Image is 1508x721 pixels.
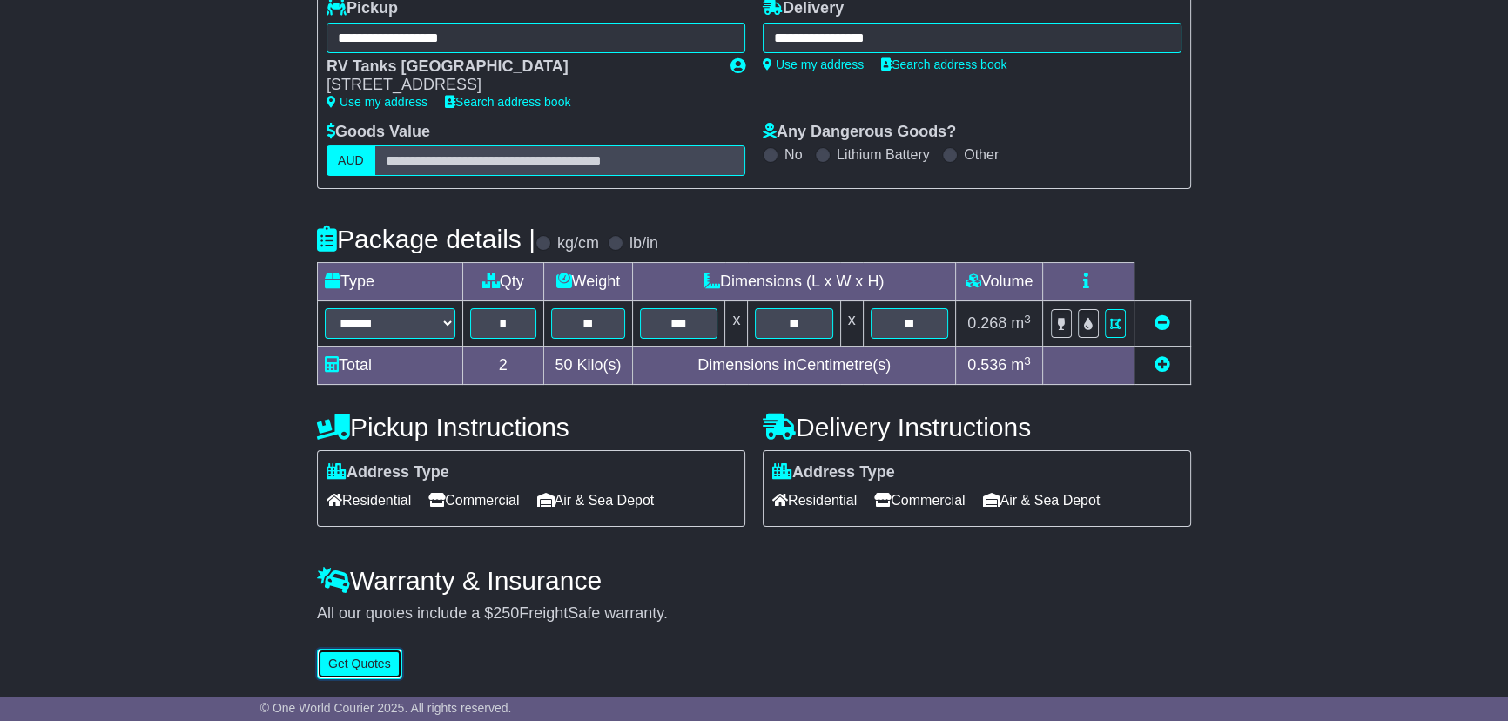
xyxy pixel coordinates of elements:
[428,487,519,514] span: Commercial
[967,314,1006,332] span: 0.268
[317,649,402,679] button: Get Quotes
[837,146,930,163] label: Lithium Battery
[725,301,748,347] td: x
[327,487,411,514] span: Residential
[318,263,463,301] td: Type
[881,57,1006,71] a: Search address book
[955,263,1042,301] td: Volume
[763,123,956,142] label: Any Dangerous Goods?
[772,463,895,482] label: Address Type
[463,347,544,385] td: 2
[633,263,956,301] td: Dimensions (L x W x H)
[327,463,449,482] label: Address Type
[967,356,1006,374] span: 0.536
[633,347,956,385] td: Dimensions in Centimetre(s)
[784,146,802,163] label: No
[317,225,535,253] h4: Package details |
[1011,314,1031,332] span: m
[1011,356,1031,374] span: m
[318,347,463,385] td: Total
[763,57,864,71] a: Use my address
[543,263,633,301] td: Weight
[327,76,713,95] div: [STREET_ADDRESS]
[874,487,965,514] span: Commercial
[983,487,1101,514] span: Air & Sea Depot
[840,301,863,347] td: x
[964,146,999,163] label: Other
[327,145,375,176] label: AUD
[543,347,633,385] td: Kilo(s)
[445,95,570,109] a: Search address book
[260,701,512,715] span: © One World Courier 2025. All rights reserved.
[1024,354,1031,367] sup: 3
[763,413,1191,441] h4: Delivery Instructions
[317,604,1191,623] div: All our quotes include a $ FreightSafe warranty.
[317,413,745,441] h4: Pickup Instructions
[555,356,572,374] span: 50
[629,234,658,253] label: lb/in
[537,487,655,514] span: Air & Sea Depot
[1155,314,1170,332] a: Remove this item
[557,234,599,253] label: kg/cm
[493,604,519,622] span: 250
[327,95,427,109] a: Use my address
[317,566,1191,595] h4: Warranty & Insurance
[1024,313,1031,326] sup: 3
[463,263,544,301] td: Qty
[327,123,430,142] label: Goods Value
[1155,356,1170,374] a: Add new item
[327,57,713,77] div: RV Tanks [GEOGRAPHIC_DATA]
[772,487,857,514] span: Residential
